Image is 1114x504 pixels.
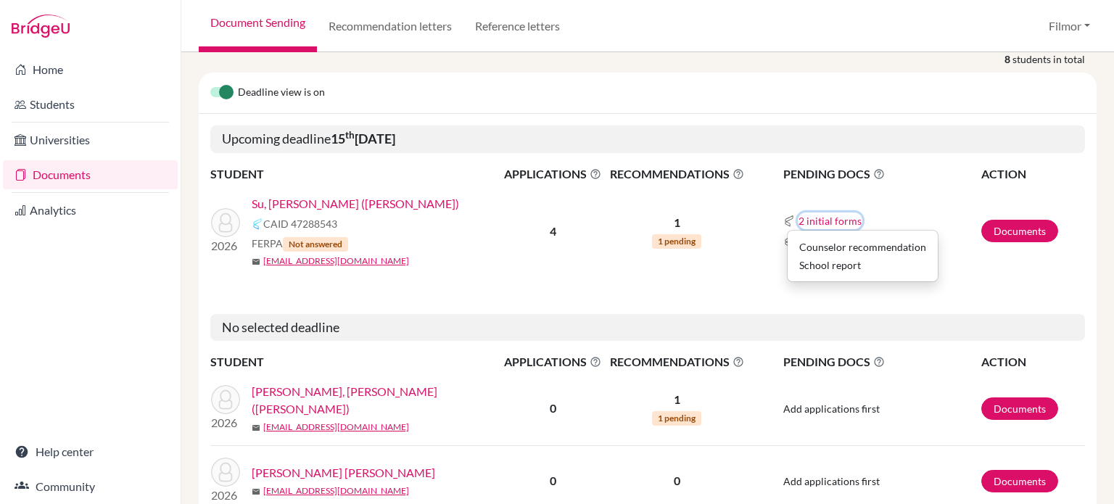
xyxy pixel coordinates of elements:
[606,391,748,408] p: 1
[3,55,178,84] a: Home
[3,160,178,189] a: Documents
[501,353,604,371] span: APPLICATIONS
[211,237,240,255] p: 2026
[3,196,178,225] a: Analytics
[252,487,260,496] span: mail
[211,208,240,237] img: Su, Yin-Kai (Darrell)
[501,165,604,183] span: APPLICATIONS
[3,437,178,466] a: Help center
[210,314,1085,342] h5: No selected deadline
[606,472,748,489] p: 0
[981,220,1058,242] a: Documents
[210,352,500,371] th: STUDENT
[606,353,748,371] span: RECOMMENDATIONS
[783,236,795,247] img: Common App logo
[981,352,1085,371] th: ACTION
[252,218,263,230] img: Common App logo
[787,230,938,282] div: 2 initial forms
[252,195,459,212] a: Su, [PERSON_NAME] ([PERSON_NAME])
[606,214,748,231] p: 1
[12,15,70,38] img: Bridge-U
[3,125,178,154] a: Universities
[3,90,178,119] a: Students
[263,255,409,268] a: [EMAIL_ADDRESS][DOMAIN_NAME]
[1042,12,1097,40] button: Filmor
[238,84,325,102] span: Deadline view is on
[263,484,409,497] a: [EMAIL_ADDRESS][DOMAIN_NAME]
[252,383,511,418] a: [PERSON_NAME], [PERSON_NAME] ([PERSON_NAME])
[3,472,178,501] a: Community
[252,236,348,252] span: FERPA
[799,239,926,255] div: Counselor recommendation
[211,385,240,414] img: Cheng, Li-Jung (Irina)
[783,475,880,487] span: Add applications first
[211,458,240,487] img: Chu, Ching Yun Alice
[799,257,926,273] div: School report
[210,125,1085,153] h5: Upcoming deadline
[783,215,795,227] img: Common App logo
[263,216,337,231] span: CAID 47288543
[211,414,240,431] p: 2026
[550,224,556,238] b: 4
[252,424,260,432] span: mail
[210,165,500,183] th: STUDENT
[345,129,355,141] sup: th
[331,131,395,146] b: 15 [DATE]
[652,411,701,426] span: 1 pending
[783,165,980,183] span: PENDING DOCS
[981,470,1058,492] a: Documents
[550,401,556,415] b: 0
[1004,51,1012,67] strong: 8
[981,165,1085,183] th: ACTION
[211,487,240,504] p: 2026
[550,474,556,487] b: 0
[981,397,1058,420] a: Documents
[252,257,260,266] span: mail
[1012,51,1097,67] span: students in total
[783,353,980,371] span: PENDING DOCS
[652,234,701,249] span: 1 pending
[283,237,348,252] span: Not answered
[252,464,435,482] a: [PERSON_NAME] [PERSON_NAME]
[798,212,862,229] button: 2 initial forms
[783,402,880,415] span: Add applications first
[606,165,748,183] span: RECOMMENDATIONS
[263,421,409,434] a: [EMAIL_ADDRESS][DOMAIN_NAME]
